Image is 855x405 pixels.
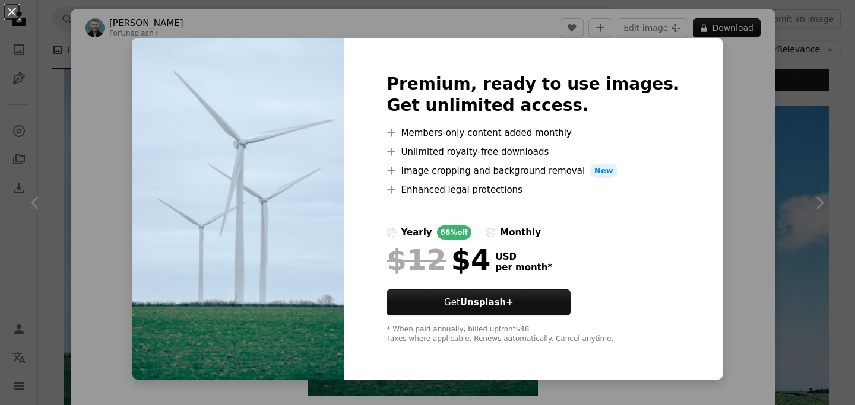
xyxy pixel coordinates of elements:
div: $4 [387,244,490,275]
li: Members-only content added monthly [387,126,679,140]
li: Unlimited royalty-free downloads [387,145,679,159]
span: New [590,164,618,178]
div: 66% off [437,225,472,240]
div: * When paid annually, billed upfront $48 Taxes where applicable. Renews automatically. Cancel any... [387,325,679,344]
strong: Unsplash+ [460,297,514,308]
h2: Premium, ready to use images. Get unlimited access. [387,74,679,116]
button: GetUnsplash+ [387,289,571,315]
div: monthly [500,225,541,240]
span: per month * [495,262,552,273]
input: monthly [486,228,495,237]
li: Enhanced legal protections [387,183,679,197]
span: $12 [387,244,446,275]
li: Image cropping and background removal [387,164,679,178]
div: yearly [401,225,432,240]
input: yearly66%off [387,228,396,237]
span: USD [495,251,552,262]
img: premium_photo-1677934980308-47cc09c84f1f [132,38,344,380]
